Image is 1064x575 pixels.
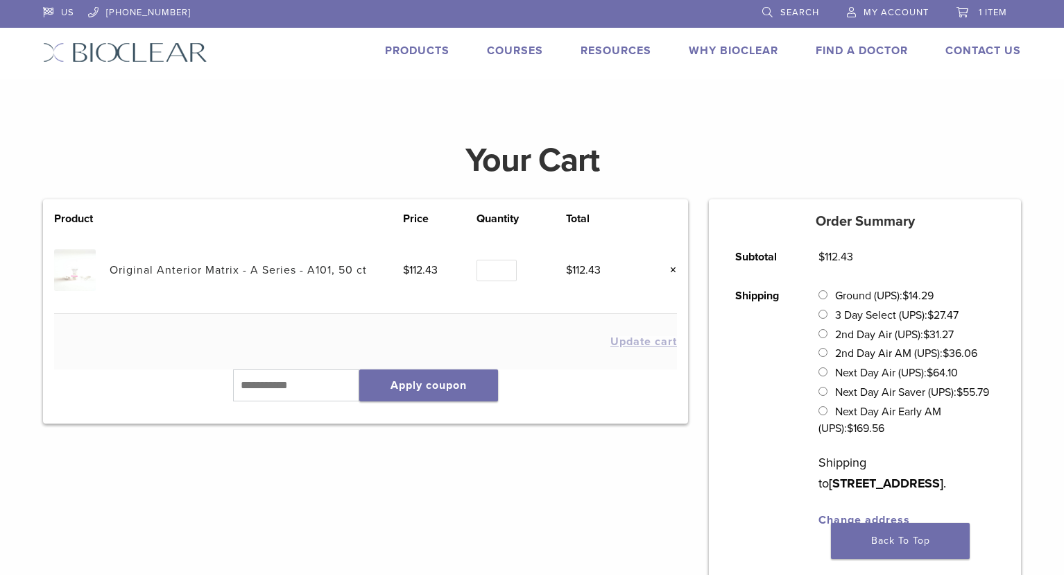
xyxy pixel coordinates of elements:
[818,405,941,435] label: Next Day Air Early AM (UPS):
[923,328,929,342] span: $
[829,476,943,491] strong: [STREET_ADDRESS]
[566,210,640,227] th: Total
[719,237,803,276] th: Subtotal
[818,513,910,527] a: Change address
[818,250,853,264] bdi: 112.43
[945,44,1021,58] a: Contact Us
[979,7,1007,18] span: 1 item
[943,347,949,360] span: $
[835,347,977,360] label: 2nd Day Air AM (UPS):
[719,276,803,540] th: Shipping
[927,308,934,322] span: $
[659,261,677,279] a: Remove this item
[689,44,778,58] a: Why Bioclear
[818,250,825,264] span: $
[835,308,959,322] label: 3 Day Select (UPS):
[864,7,929,18] span: My Account
[403,210,477,227] th: Price
[487,44,543,58] a: Courses
[477,210,566,227] th: Quantity
[835,366,958,380] label: Next Day Air (UPS):
[54,210,110,227] th: Product
[847,422,884,435] bdi: 169.56
[927,366,933,380] span: $
[610,336,677,347] button: Update cart
[818,452,995,494] p: Shipping to .
[54,249,95,290] img: Original Anterior Matrix - A Series - A101, 50 ct
[835,289,934,303] label: Ground (UPS):
[956,385,963,399] span: $
[923,328,954,342] bdi: 31.27
[927,366,958,380] bdi: 64.10
[581,44,651,58] a: Resources
[385,44,449,58] a: Products
[780,7,819,18] span: Search
[816,44,908,58] a: Find A Doctor
[835,328,954,342] label: 2nd Day Air (UPS):
[33,144,1031,177] h1: Your Cart
[847,422,853,435] span: $
[110,263,367,277] a: Original Anterior Matrix - A Series - A101, 50 ct
[566,263,572,277] span: $
[43,42,207,62] img: Bioclear
[835,385,989,399] label: Next Day Air Saver (UPS):
[943,347,977,360] bdi: 36.06
[359,369,498,401] button: Apply coupon
[902,289,934,303] bdi: 14.29
[902,289,909,303] span: $
[956,385,989,399] bdi: 55.79
[566,263,601,277] bdi: 112.43
[403,263,409,277] span: $
[927,308,959,322] bdi: 27.47
[403,263,438,277] bdi: 112.43
[709,213,1021,230] h5: Order Summary
[831,523,970,559] a: Back To Top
